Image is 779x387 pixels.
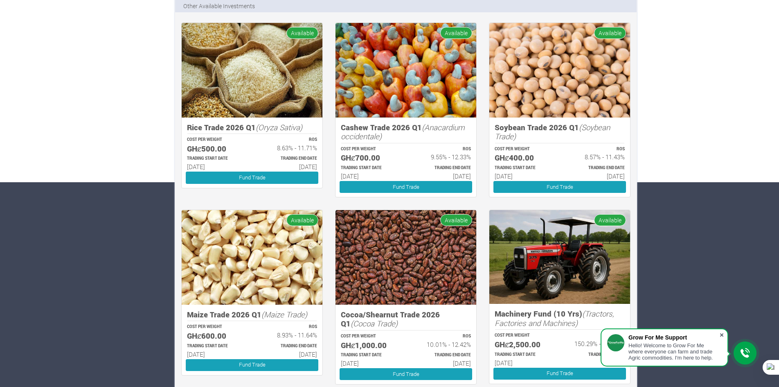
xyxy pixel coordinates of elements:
span: Available [440,27,472,39]
h5: GHȼ2,500.00 [495,340,552,349]
h6: [DATE] [341,172,399,180]
p: Estimated Trading Start Date [187,343,245,349]
h5: Rice Trade 2026 Q1 [187,123,317,132]
a: Fund Trade [186,172,318,183]
span: Available [440,214,472,226]
p: Estimated Trading Start Date [341,352,399,358]
div: Grow For Me Support [628,334,719,341]
h6: [DATE] [187,163,245,170]
a: Fund Trade [186,359,318,371]
h6: 8.93% - 11.64% [259,331,317,339]
h6: [DATE] [567,359,625,367]
h6: 150.29% - 255.43% [567,340,625,347]
p: COST PER WEIGHT [187,137,245,143]
p: Estimated Trading End Date [259,343,317,349]
img: growforme image [489,210,630,304]
p: Other Available Investments [183,2,255,10]
h6: [DATE] [413,172,471,180]
h6: [DATE] [495,172,552,180]
h6: [DATE] [259,351,317,358]
p: Estimated Trading Start Date [495,352,552,358]
p: Estimated Trading Start Date [341,165,399,171]
h5: Soybean Trade 2026 Q1 [495,123,625,141]
img: growforme image [489,23,630,118]
i: (Soybean Trade) [495,122,610,142]
img: growforme image [335,23,476,118]
span: Available [286,27,318,39]
p: ROS [567,146,625,152]
h6: [DATE] [413,360,471,367]
p: COST PER WEIGHT [495,146,552,152]
p: Estimated Trading Start Date [187,156,245,162]
p: ROS [259,324,317,330]
h6: [DATE] [187,351,245,358]
p: ROS [567,333,625,339]
div: Hello! Welcome to Grow For Me where everyone can farm and trade Agric commodities. I'm here to help. [628,342,719,361]
h6: 8.63% - 11.71% [259,144,317,152]
h5: GHȼ500.00 [187,144,245,154]
a: Fund Trade [340,368,472,380]
h5: Machinery Fund (10 Yrs) [495,309,625,328]
h5: GHȼ700.00 [341,153,399,163]
img: growforme image [335,210,476,305]
p: COST PER WEIGHT [495,333,552,339]
h6: 8.57% - 11.43% [567,153,625,161]
i: (Maize Trade) [261,309,307,319]
p: Estimated Trading End Date [413,165,471,171]
h5: Cocoa/Shearnut Trade 2026 Q1 [341,310,471,328]
p: ROS [413,333,471,339]
p: COST PER WEIGHT [187,324,245,330]
img: growforme image [182,210,322,305]
i: (Cocoa Trade) [351,318,398,328]
h6: 10.01% - 12.42% [413,341,471,348]
span: Available [594,214,626,226]
span: Available [286,214,318,226]
h6: [DATE] [341,360,399,367]
p: Estimated Trading End Date [413,352,471,358]
p: Estimated Trading End Date [567,165,625,171]
h5: GHȼ400.00 [495,153,552,163]
p: COST PER WEIGHT [341,333,399,339]
p: Estimated Trading End Date [259,156,317,162]
p: Estimated Trading Start Date [495,165,552,171]
a: Fund Trade [493,181,626,193]
span: Available [594,27,626,39]
p: COST PER WEIGHT [341,146,399,152]
a: Fund Trade [340,181,472,193]
i: (Anacardium occidentale) [341,122,465,142]
p: ROS [413,146,471,152]
h5: GHȼ1,000.00 [341,341,399,350]
h5: GHȼ600.00 [187,331,245,341]
h6: 9.55% - 12.33% [413,153,471,161]
i: (Oryza Sativa) [256,122,302,132]
h6: [DATE] [567,172,625,180]
h6: [DATE] [259,163,317,170]
h5: Cashew Trade 2026 Q1 [341,123,471,141]
img: growforme image [182,23,322,118]
p: ROS [259,137,317,143]
p: Estimated Trading End Date [567,352,625,358]
h5: Maize Trade 2026 Q1 [187,310,317,319]
a: Fund Trade [493,368,626,380]
i: (Tractors, Factories and Machines) [495,308,614,328]
h6: [DATE] [495,359,552,367]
